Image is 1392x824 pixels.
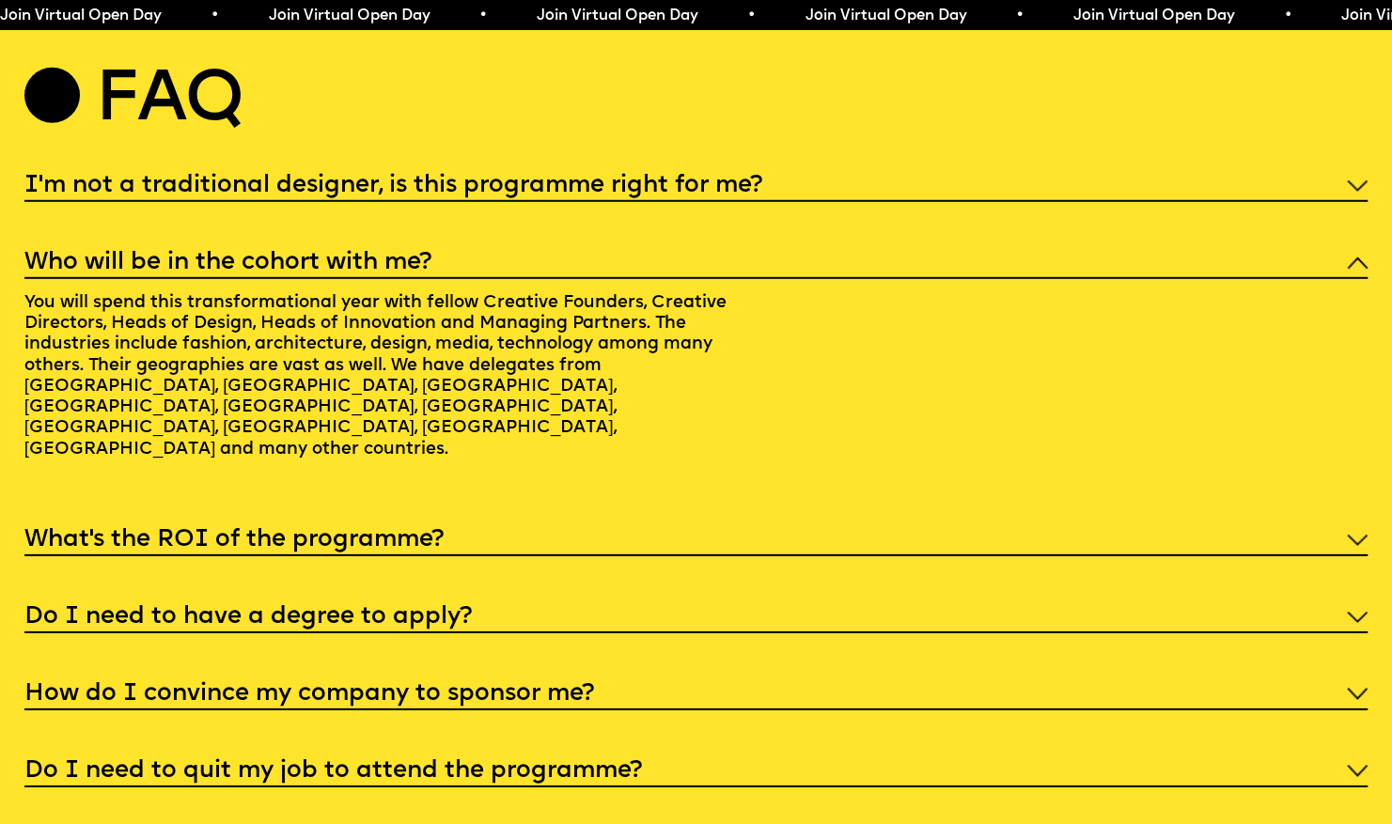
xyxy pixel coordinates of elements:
[24,177,762,195] h5: I'm not a traditional designer, is this programme right for me?
[24,531,444,550] h5: What’s the ROI of the programme?
[747,8,756,23] span: •
[211,8,219,23] span: •
[24,685,594,704] h5: How do I convince my company to sponsor me?
[1284,8,1292,23] span: •
[1015,8,1024,23] span: •
[95,71,242,132] h2: Faq
[24,254,431,272] h5: Who will be in the cohort with me?
[24,279,727,479] p: You will spend this transformational year with fellow Creative Founders, Creative Directors, Head...
[478,8,487,23] span: •
[24,762,642,781] h5: Do I need to quit my job to attend the programme?
[24,608,472,627] h5: Do I need to have a degree to apply?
